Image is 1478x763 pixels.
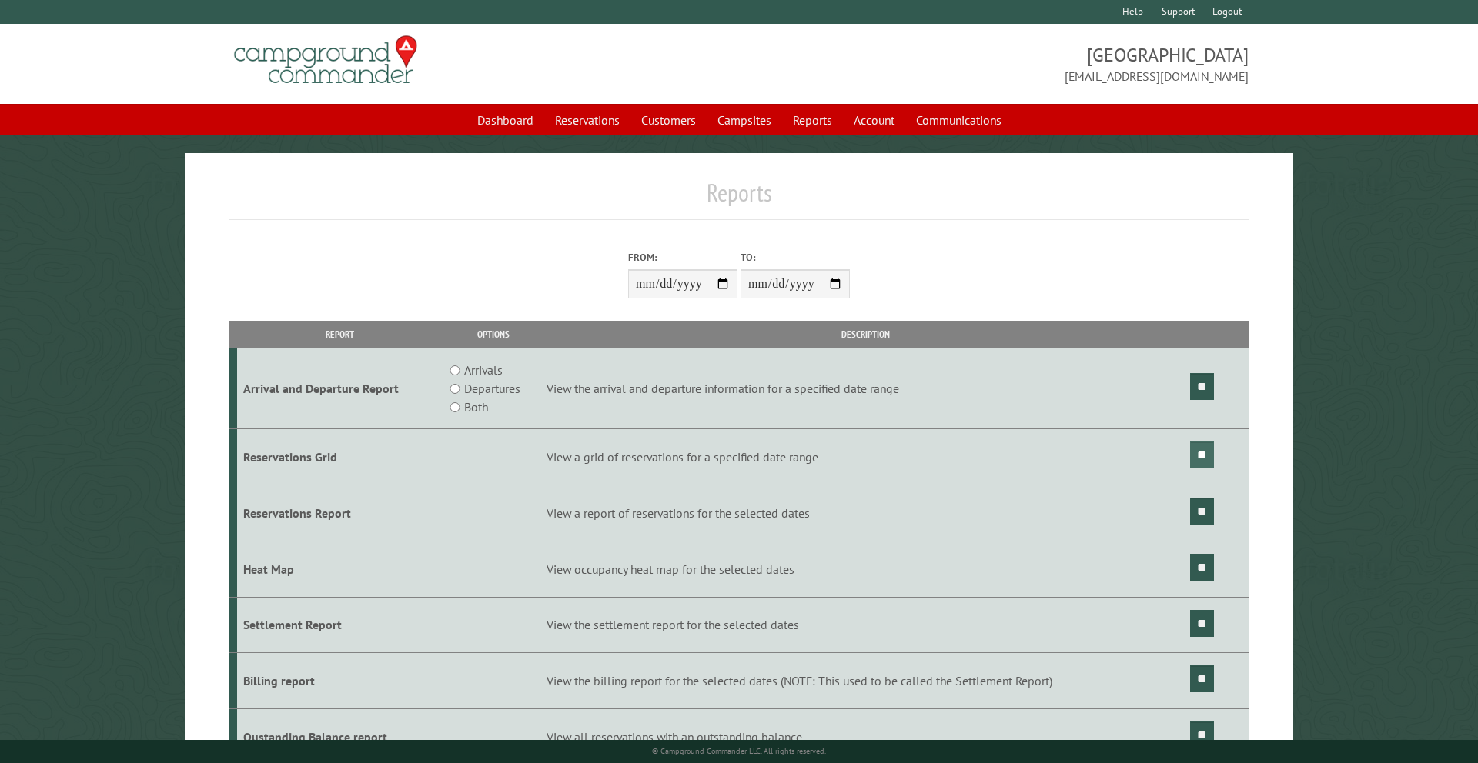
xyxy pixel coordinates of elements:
td: Billing report [237,653,444,709]
label: To: [741,250,850,265]
td: View the settlement report for the selected dates [543,597,1187,653]
td: View a grid of reservations for a specified date range [543,429,1187,485]
small: © Campground Commander LLC. All rights reserved. [652,746,826,756]
a: Campsites [708,105,781,135]
th: Report [237,321,444,348]
th: Description [543,321,1187,348]
th: Options [443,321,543,348]
td: View the arrival and departure information for a specified date range [543,348,1187,429]
label: Both [464,398,488,416]
label: From: [628,250,737,265]
td: Reservations Grid [237,429,444,485]
span: [GEOGRAPHIC_DATA] [EMAIL_ADDRESS][DOMAIN_NAME] [739,42,1249,85]
td: View the billing report for the selected dates (NOTE: This used to be called the Settlement Report) [543,653,1187,709]
a: Customers [632,105,705,135]
a: Dashboard [468,105,543,135]
td: Arrival and Departure Report [237,348,444,429]
label: Departures [464,379,520,398]
a: Reservations [546,105,629,135]
td: Heat Map [237,541,444,597]
td: View occupancy heat map for the selected dates [543,541,1187,597]
td: Reservations Report [237,485,444,541]
a: Account [844,105,904,135]
h1: Reports [229,178,1249,220]
a: Communications [907,105,1011,135]
a: Reports [784,105,841,135]
td: View a report of reservations for the selected dates [543,485,1187,541]
label: Arrivals [464,361,503,379]
img: Campground Commander [229,30,422,90]
td: Settlement Report [237,597,444,653]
